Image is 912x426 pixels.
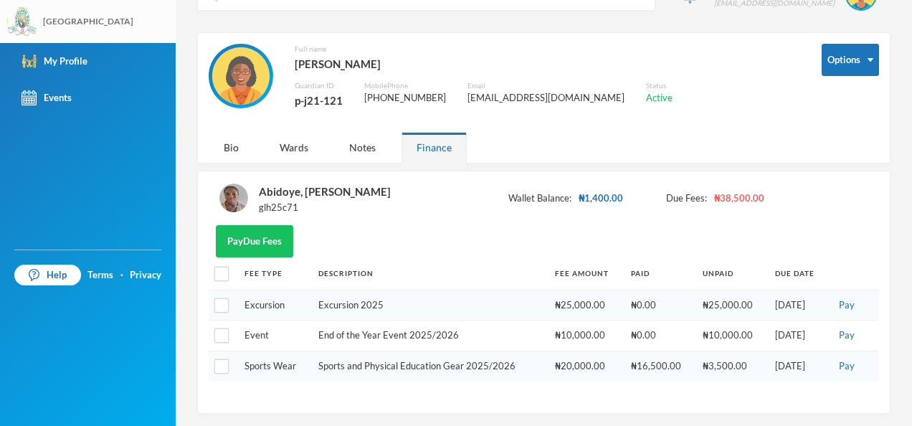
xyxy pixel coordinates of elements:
[295,44,673,55] div: Full name
[548,290,624,321] td: ₦25,000.00
[695,351,768,381] td: ₦3,500.00
[714,191,764,206] span: ₦38,500.00
[209,132,254,163] div: Bio
[835,328,859,344] button: Pay
[822,44,879,76] button: Options
[22,54,87,69] div: My Profile
[22,90,72,105] div: Events
[216,225,293,257] button: PayDue Fees
[311,351,548,381] td: Sports and Physical Education Gear 2025/2026
[295,91,343,110] div: p-j21-121
[646,80,673,91] div: Status
[548,351,624,381] td: ₦20,000.00
[237,321,311,351] td: Event
[311,290,548,321] td: Excursion 2025
[624,257,696,290] th: Paid
[768,351,828,381] td: [DATE]
[624,351,696,381] td: ₦16,500.00
[624,321,696,351] td: ₦0.00
[311,257,548,290] th: Description
[768,257,828,290] th: Due Date
[8,8,37,37] img: logo
[695,290,768,321] td: ₦25,000.00
[43,15,133,28] div: [GEOGRAPHIC_DATA]
[14,265,81,286] a: Help
[237,351,311,381] td: Sports Wear
[334,132,391,163] div: Notes
[695,321,768,351] td: ₦10,000.00
[130,268,161,283] a: Privacy
[311,321,548,351] td: End of the Year Event 2025/2026
[768,321,828,351] td: [DATE]
[508,191,571,206] span: Wallet Balance:
[579,191,623,206] span: ₦1,400.00
[666,191,707,206] span: Due Fees:
[695,257,768,290] th: Unpaid
[295,80,343,91] div: Guardian ID
[120,268,123,283] div: ·
[295,55,673,73] div: [PERSON_NAME]
[768,290,828,321] td: [DATE]
[237,290,311,321] td: Excursion
[402,132,467,163] div: Finance
[259,201,391,215] div: glh25c71
[548,257,624,290] th: Fee Amount
[219,184,248,212] img: STUDENT
[467,80,624,91] div: Email
[835,298,859,313] button: Pay
[548,321,624,351] td: ₦10,000.00
[265,132,323,163] div: Wards
[467,91,624,105] div: [EMAIL_ADDRESS][DOMAIN_NAME]
[624,290,696,321] td: ₦0.00
[835,359,859,374] button: Pay
[259,182,391,201] div: Abidoye, [PERSON_NAME]
[364,91,446,105] div: [PHONE_NUMBER]
[212,47,270,105] img: GUARDIAN
[237,257,311,290] th: Fee Type
[646,91,673,105] div: Active
[87,268,113,283] a: Terms
[364,80,446,91] div: Mobile Phone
